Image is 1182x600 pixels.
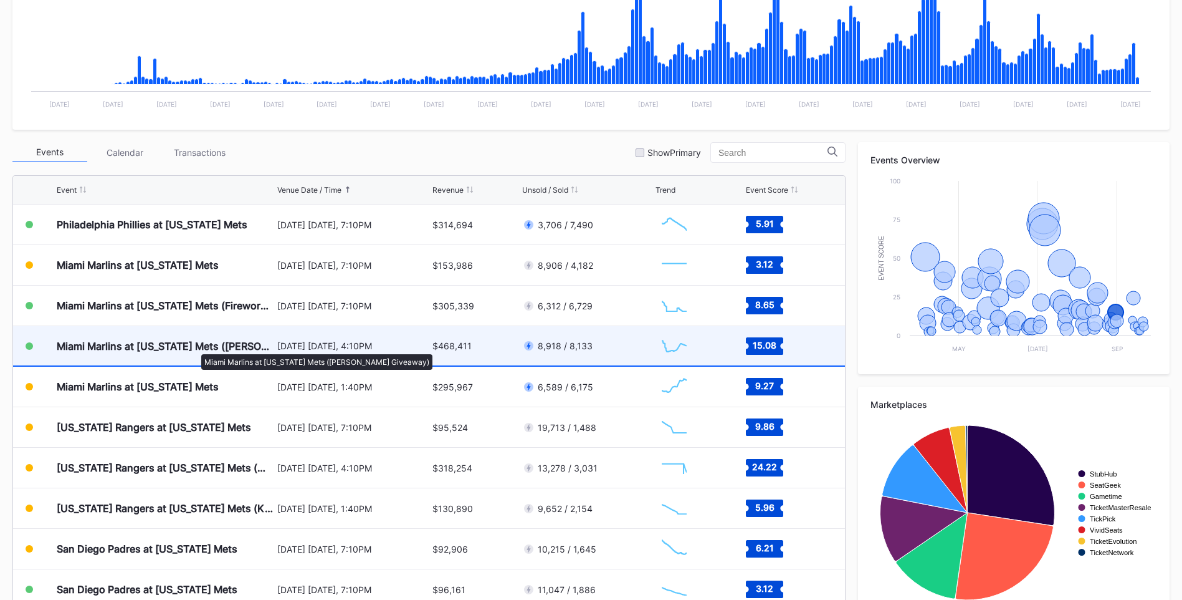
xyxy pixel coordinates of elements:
[1090,515,1116,523] text: TickPick
[870,175,1157,362] svg: Chart title
[870,399,1157,410] div: Marketplaces
[893,254,900,262] text: 50
[655,209,693,240] svg: Chart title
[897,332,900,339] text: 0
[162,143,237,162] div: Transactions
[960,100,980,108] text: [DATE]
[424,100,444,108] text: [DATE]
[432,341,472,351] div: $468,411
[890,177,900,185] text: 100
[692,100,712,108] text: [DATE]
[799,100,819,108] text: [DATE]
[57,218,247,231] div: Philadelphia Phillies at [US_STATE] Mets
[752,462,777,472] text: 24.22
[277,260,429,271] div: [DATE] [DATE], 7:10PM
[277,503,429,514] div: [DATE] [DATE], 1:40PM
[432,584,465,595] div: $96,161
[1090,481,1121,489] text: SeatGeek
[538,422,596,433] div: 19,713 / 1,488
[277,220,429,230] div: [DATE] [DATE], 7:10PM
[432,422,468,433] div: $95,524
[531,100,551,108] text: [DATE]
[755,502,774,513] text: 5.96
[57,421,251,433] div: [US_STATE] Rangers at [US_STATE] Mets
[1090,526,1123,534] text: VividSeats
[655,452,693,483] svg: Chart title
[538,301,593,311] div: 6,312 / 6,729
[1027,345,1048,352] text: [DATE]
[755,380,774,391] text: 9.27
[852,100,873,108] text: [DATE]
[432,301,474,311] div: $305,339
[277,185,341,195] div: Venue Date / Time
[755,421,774,432] text: 9.86
[1090,504,1151,511] text: TicketMasterResale
[210,100,231,108] text: [DATE]
[57,259,219,271] div: Miami Marlins at [US_STATE] Mets
[87,143,162,162] div: Calendar
[655,185,675,195] div: Trend
[57,299,274,312] div: Miami Marlins at [US_STATE] Mets (Fireworks Night)
[432,503,473,514] div: $130,890
[57,185,77,195] div: Event
[49,100,70,108] text: [DATE]
[655,412,693,443] svg: Chart title
[538,463,598,473] div: 13,278 / 3,031
[538,584,596,595] div: 11,047 / 1,886
[655,249,693,281] svg: Chart title
[655,493,693,524] svg: Chart title
[522,185,568,195] div: Unsold / Sold
[756,583,773,594] text: 3.12
[538,503,593,514] div: 9,652 / 2,154
[755,543,773,553] text: 6.21
[1013,100,1034,108] text: [DATE]
[277,301,429,311] div: [DATE] [DATE], 7:10PM
[432,260,473,271] div: $153,986
[893,293,900,301] text: 25
[432,220,473,230] div: $314,694
[103,100,123,108] text: [DATE]
[755,218,773,229] text: 5.91
[538,544,596,554] div: 10,215 / 1,645
[538,341,593,351] div: 8,918 / 8,133
[370,100,391,108] text: [DATE]
[756,259,773,269] text: 3.12
[638,100,659,108] text: [DATE]
[12,143,87,162] div: Events
[57,340,274,352] div: Miami Marlins at [US_STATE] Mets ([PERSON_NAME] Giveaway)
[753,339,776,350] text: 15.08
[870,155,1157,165] div: Events Overview
[156,100,177,108] text: [DATE]
[432,463,472,473] div: $318,254
[264,100,284,108] text: [DATE]
[477,100,498,108] text: [DATE]
[746,185,788,195] div: Event Score
[647,147,701,158] div: Show Primary
[432,544,468,554] div: $92,906
[1112,345,1123,352] text: Sep
[755,299,774,310] text: 8.65
[317,100,337,108] text: [DATE]
[952,345,966,352] text: May
[1067,100,1087,108] text: [DATE]
[655,331,693,362] svg: Chart title
[538,220,593,230] div: 3,706 / 7,490
[277,341,429,351] div: [DATE] [DATE], 4:10PM
[1090,493,1122,500] text: Gametime
[1120,100,1141,108] text: [DATE]
[893,216,900,223] text: 75
[432,382,473,392] div: $295,967
[718,148,827,158] input: Search
[277,584,429,595] div: [DATE] [DATE], 7:10PM
[57,462,274,474] div: [US_STATE] Rangers at [US_STATE] Mets (Mets Alumni Classic/Mrs. Met Taxicab [GEOGRAPHIC_DATA] Giv...
[57,502,274,515] div: [US_STATE] Rangers at [US_STATE] Mets (Kids Color-In Lunchbox Giveaway)
[432,185,464,195] div: Revenue
[745,100,766,108] text: [DATE]
[655,533,693,564] svg: Chart title
[1090,470,1117,478] text: StubHub
[878,236,885,281] text: Event Score
[538,260,593,271] div: 8,906 / 4,182
[57,380,219,393] div: Miami Marlins at [US_STATE] Mets
[584,100,605,108] text: [DATE]
[655,290,693,321] svg: Chart title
